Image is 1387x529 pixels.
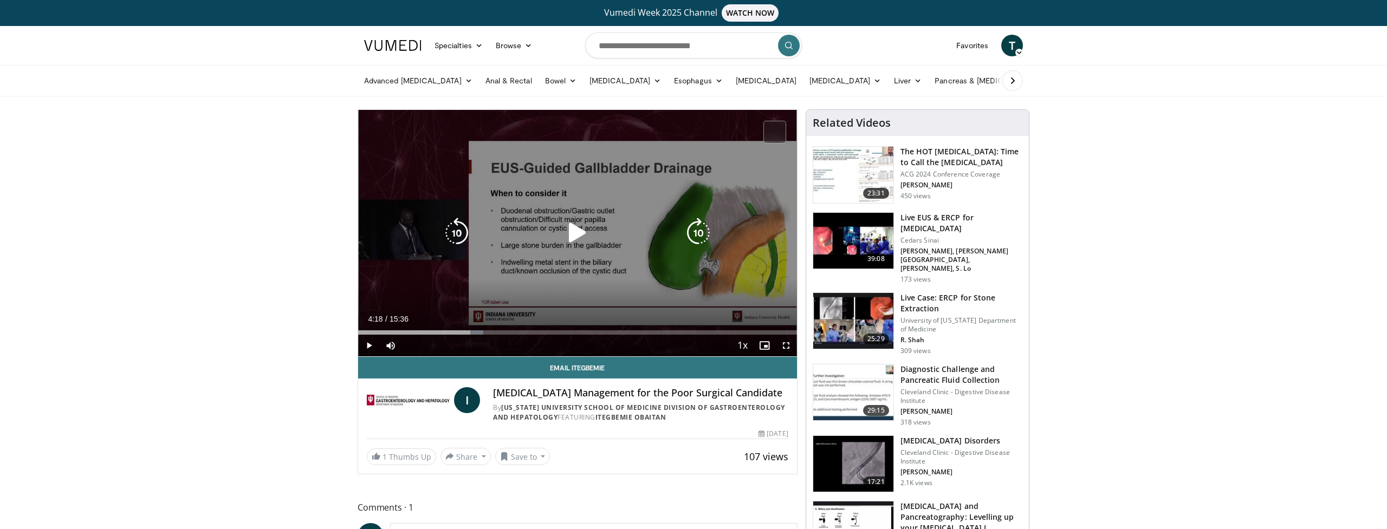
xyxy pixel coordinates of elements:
p: 173 views [900,275,931,284]
a: 29:15 Diagnostic Challenge and Pancreatic Fluid Collection Cleveland Clinic - Digestive Disease I... [813,364,1022,427]
p: ACG 2024 Conference Coverage [900,170,1022,179]
button: Save to [495,448,550,465]
div: Progress Bar [358,330,797,335]
a: Vumedi Week 2025 ChannelWATCH NOW [366,4,1021,22]
span: 15:36 [390,315,409,323]
button: Share [440,448,491,465]
img: 988aa6cd-5af5-4b12-ac8b-5ddcd403959d.150x105_q85_crop-smart_upscale.jpg [813,213,893,269]
a: [US_STATE] University School of Medicine Division of Gastroenterology and Hepatology [493,403,785,422]
span: WATCH NOW [722,4,779,22]
a: Advanced [MEDICAL_DATA] [358,70,479,92]
button: Playback Rate [732,335,754,356]
span: 4:18 [368,315,383,323]
p: [PERSON_NAME] [900,407,1022,416]
h3: [MEDICAL_DATA] Disorders [900,435,1022,446]
a: Pancreas & [MEDICAL_DATA] [928,70,1055,92]
a: Email Itegbemie [358,357,797,378]
p: Cleveland Clinic - Digestive Disease Institute [900,388,1022,405]
p: Cleveland Clinic - Digestive Disease Institute [900,448,1022,466]
p: 450 views [900,192,931,200]
img: 48af654a-1c49-49ef-8b1b-08112d907465.150x105_q85_crop-smart_upscale.jpg [813,293,893,349]
a: 1 Thumbs Up [367,448,436,465]
span: 29:15 [863,405,889,416]
img: 7a1cb544-669a-4e07-9a7a-1466b74f52a8.150x105_q85_crop-smart_upscale.jpg [813,364,893,421]
img: 2be06fa1-8f42-4bab-b66d-9367dd3d8d02.150x105_q85_crop-smart_upscale.jpg [813,436,893,492]
span: Comments 1 [358,500,798,514]
button: Enable picture-in-picture mode [754,335,775,356]
input: Search topics, interventions [585,32,802,58]
h3: Live EUS & ERCP for [MEDICAL_DATA] [900,212,1022,234]
a: Anal & Rectal [479,70,539,92]
a: 39:08 Live EUS & ERCP for [MEDICAL_DATA] Cedars Sinai [PERSON_NAME], [PERSON_NAME][GEOGRAPHIC_DAT... [813,212,1022,284]
img: ba50df68-c1e0-47c3-8b2c-701c38947694.150x105_q85_crop-smart_upscale.jpg [813,147,893,203]
a: Specialties [428,35,489,56]
span: 1 [383,452,387,462]
div: [DATE] [759,429,788,439]
span: 39:08 [863,253,889,264]
h4: Related Videos [813,116,891,129]
span: 25:29 [863,334,889,344]
a: T [1001,35,1023,56]
a: 25:29 Live Case: ERCP for Stone Extraction University of [US_STATE] Department of Medicine R. Sha... [813,292,1022,355]
a: [MEDICAL_DATA] [803,70,887,92]
a: [MEDICAL_DATA] [729,70,803,92]
p: 309 views [900,347,931,355]
video-js: Video Player [358,110,797,357]
a: [MEDICAL_DATA] [583,70,667,92]
button: Fullscreen [775,335,797,356]
a: Esophagus [667,70,729,92]
a: Itegbemie Obaitan [595,413,666,422]
img: VuMedi Logo [364,40,422,51]
p: Cedars Sinai [900,236,1022,245]
div: By FEATURING [493,403,788,422]
button: Mute [380,335,401,356]
span: 107 views [744,450,788,463]
h4: [MEDICAL_DATA] Management for the Poor Surgical Candidate [493,387,788,399]
h3: Live Case: ERCP for Stone Extraction [900,292,1022,314]
a: Browse [489,35,539,56]
a: 17:21 [MEDICAL_DATA] Disorders Cleveland Clinic - Digestive Disease Institute [PERSON_NAME] 2.1K ... [813,435,1022,493]
p: University of [US_STATE] Department of Medicine [900,316,1022,334]
h3: The HOT [MEDICAL_DATA]: Time to Call the [MEDICAL_DATA] [900,146,1022,168]
a: Liver [887,70,928,92]
span: 23:31 [863,188,889,199]
span: / [385,315,387,323]
h3: Diagnostic Challenge and Pancreatic Fluid Collection [900,364,1022,386]
span: 17:21 [863,476,889,487]
a: Bowel [539,70,583,92]
p: 2.1K views [900,479,932,487]
img: Indiana University School of Medicine Division of Gastroenterology and Hepatology [367,387,450,413]
p: [PERSON_NAME] [900,181,1022,190]
a: Favorites [950,35,995,56]
p: 318 views [900,418,931,427]
a: 23:31 The HOT [MEDICAL_DATA]: Time to Call the [MEDICAL_DATA] ACG 2024 Conference Coverage [PERSO... [813,146,1022,204]
p: R. Shah [900,336,1022,344]
p: [PERSON_NAME] [900,468,1022,476]
button: Play [358,335,380,356]
p: [PERSON_NAME], [PERSON_NAME][GEOGRAPHIC_DATA], [PERSON_NAME], S. Lo [900,247,1022,273]
a: I [454,387,480,413]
